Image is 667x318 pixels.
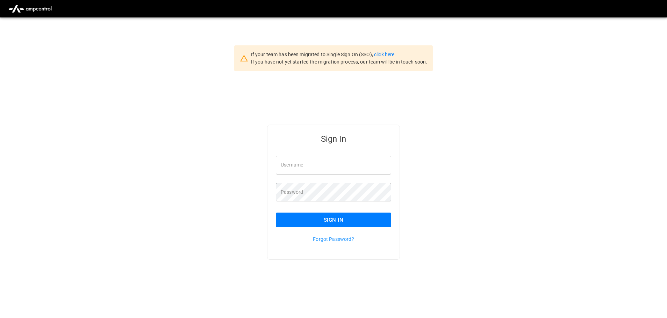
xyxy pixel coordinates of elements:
[6,2,55,15] img: ampcontrol.io logo
[276,236,391,243] p: Forgot Password?
[276,213,391,227] button: Sign In
[251,52,374,57] span: If your team has been migrated to Single Sign On (SSO),
[374,52,396,57] a: click here.
[251,59,428,65] span: If you have not yet started the migration process, our team will be in touch soon.
[276,133,391,145] h5: Sign In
